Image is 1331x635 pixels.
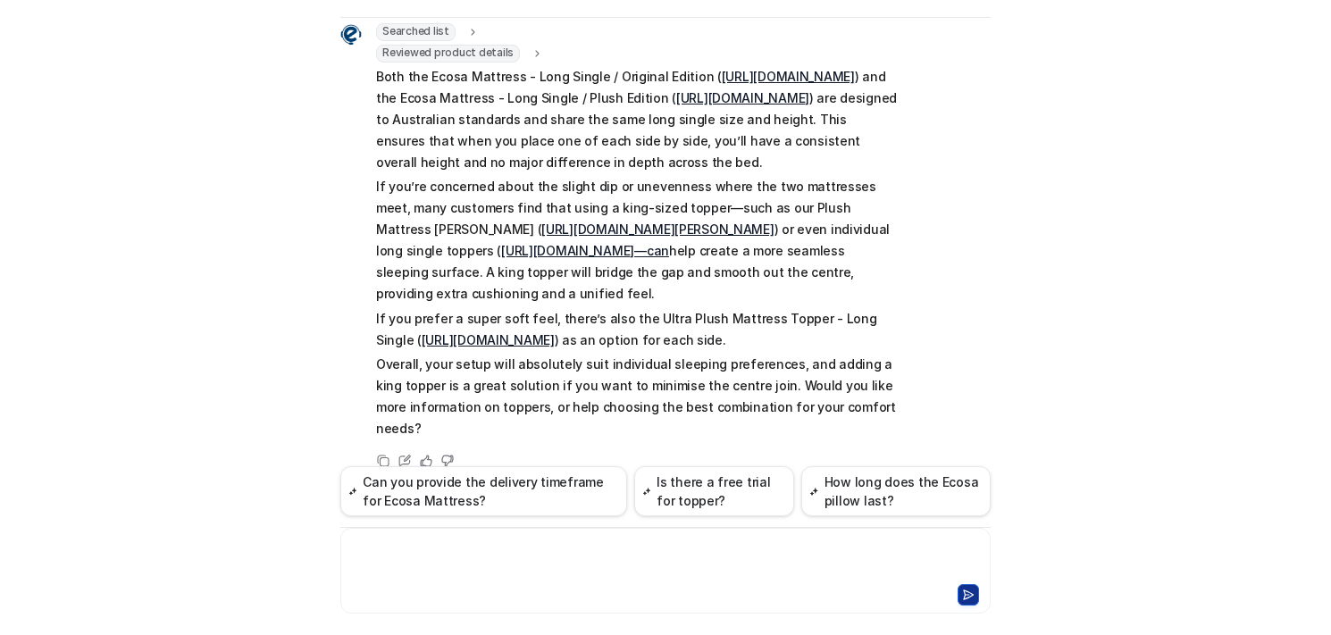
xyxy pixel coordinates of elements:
[340,466,627,516] button: Can you provide the delivery timeframe for Ecosa Mattress?
[376,354,899,439] p: Overall, your setup will absolutely suit individual sleeping preferences, and adding a king toppe...
[541,221,774,237] a: [URL][DOMAIN_NAME][PERSON_NAME]
[376,66,899,173] p: Both the Ecosa Mattress - Long Single / Original Edition ( ) and the Ecosa Mattress - Long Single...
[340,24,362,46] img: Widget
[634,466,794,516] button: Is there a free trial for topper?
[376,45,520,63] span: Reviewed product details
[801,466,991,516] button: How long does the Ecosa pillow last?
[376,23,456,41] span: Searched list
[501,243,669,258] a: [URL][DOMAIN_NAME]—can
[676,90,809,105] a: [URL][DOMAIN_NAME]
[722,69,855,84] a: [URL][DOMAIN_NAME]
[376,308,899,351] p: If you prefer a super soft feel, there’s also the Ultra Plush Mattress Topper - Long Single ( ) a...
[422,332,555,347] a: [URL][DOMAIN_NAME]
[376,176,899,305] p: If you’re concerned about the slight dip or unevenness where the two mattresses meet, many custom...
